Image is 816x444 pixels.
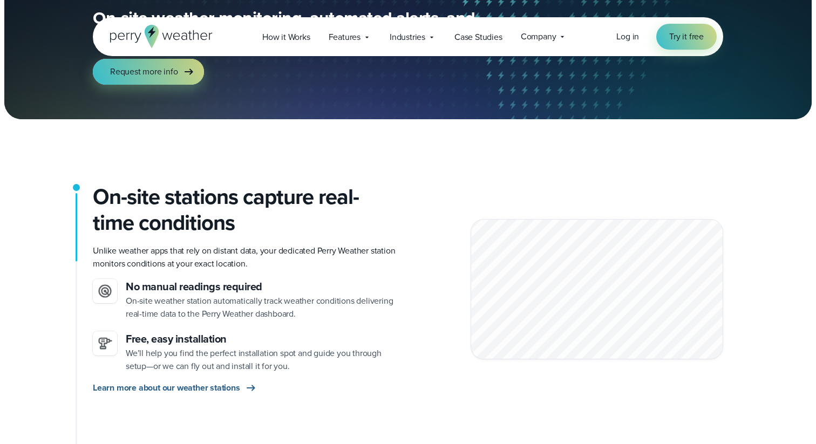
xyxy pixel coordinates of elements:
a: Try it free [656,24,717,50]
span: Upgrade [4,13,32,21]
a: How it Works [253,26,319,48]
h3: No manual readings required [126,279,399,295]
span: Request more info [110,65,178,78]
span: Learn more about our weather stations [93,381,240,394]
span: Company [521,30,556,43]
a: Learn more about our weather stations [93,381,257,394]
h2: On-site stations capture real-time conditions [93,184,399,236]
p: We’ll help you find the perfect installation spot and guide you through setup—or we can fly out a... [126,347,399,373]
a: Case Studies [445,26,512,48]
a: Request more info [93,59,204,85]
p: On-site weather monitoring, automated alerts, and expert guidance— . [93,7,525,50]
span: Industries [390,31,425,44]
span: Try it free [669,30,704,43]
span: How it Works [262,31,310,44]
a: Log in [616,30,639,43]
span: Case Studies [454,31,502,44]
h3: Free, easy installation [126,331,399,347]
span: Features [329,31,361,44]
p: On-site weather station automatically track weather conditions delivering real-time data to the P... [126,295,399,320]
p: Unlike weather apps that rely on distant data, your dedicated Perry Weather station monitors cond... [93,244,399,270]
